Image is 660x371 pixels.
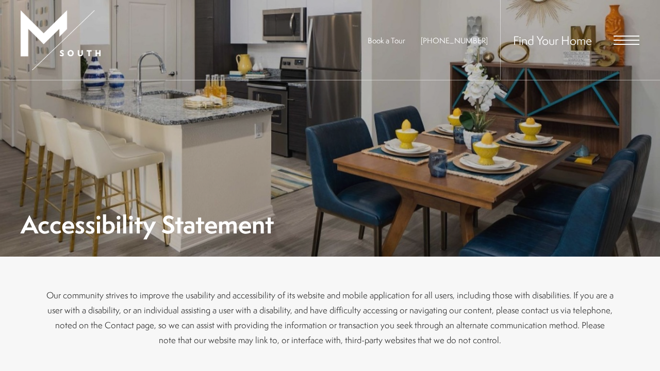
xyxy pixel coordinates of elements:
span: [PHONE_NUMBER] [421,35,488,46]
button: Open Menu [614,36,639,45]
a: Call Us at 813-570-8014 [421,35,488,46]
a: Find Your Home [513,32,592,48]
p: Our community strives to improve the usability and accessibility of its website and mobile applic... [46,288,614,347]
h1: Accessibility Statement [21,213,274,236]
a: Book a Tour [368,35,405,46]
img: MSouth [21,10,101,70]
